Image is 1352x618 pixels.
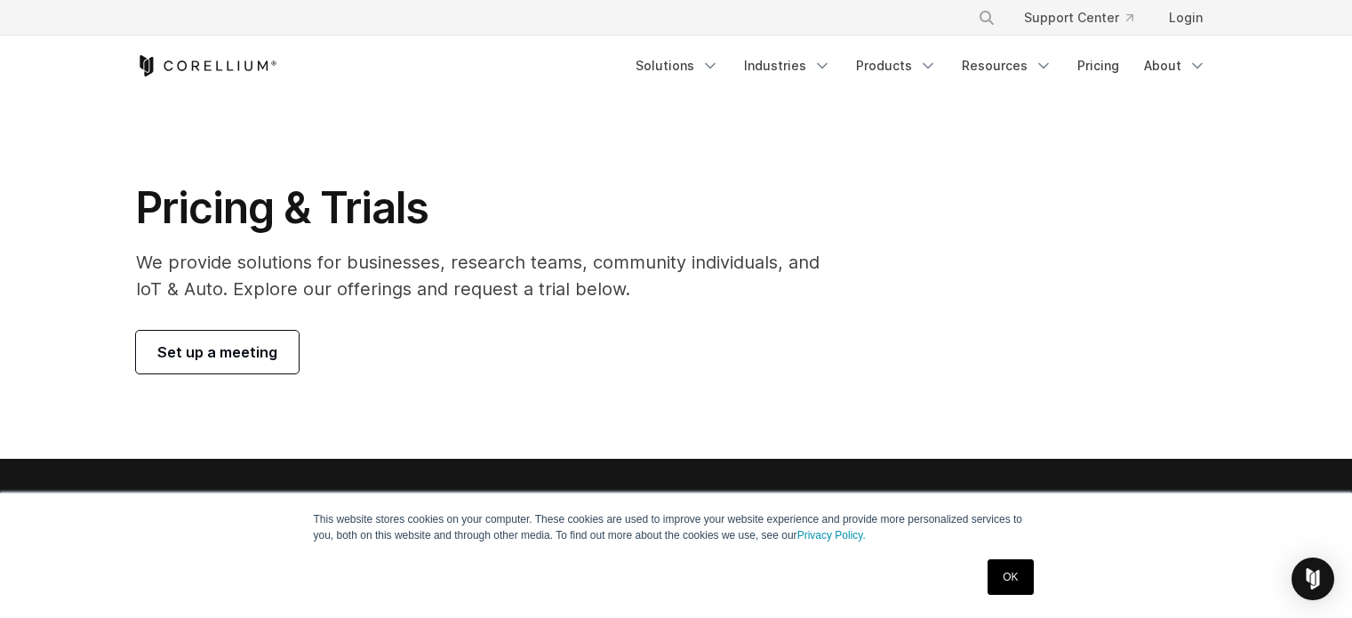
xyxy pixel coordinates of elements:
div: Navigation Menu [625,50,1217,82]
a: Privacy Policy. [797,529,866,542]
a: OK [988,559,1033,595]
a: Support Center [1010,2,1148,34]
a: Resources [951,50,1063,82]
p: We provide solutions for businesses, research teams, community individuals, and IoT & Auto. Explo... [136,249,844,302]
a: Set up a meeting [136,331,299,373]
a: Pricing [1067,50,1130,82]
h1: Pricing & Trials [136,181,844,235]
p: This website stores cookies on your computer. These cookies are used to improve your website expe... [314,511,1039,543]
a: Industries [733,50,842,82]
a: Solutions [625,50,730,82]
div: Open Intercom Messenger [1292,558,1334,600]
span: Set up a meeting [157,341,277,363]
a: Products [845,50,948,82]
a: Login [1155,2,1217,34]
div: Navigation Menu [956,2,1217,34]
a: Corellium Home [136,55,277,76]
button: Search [971,2,1003,34]
a: About [1133,50,1217,82]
